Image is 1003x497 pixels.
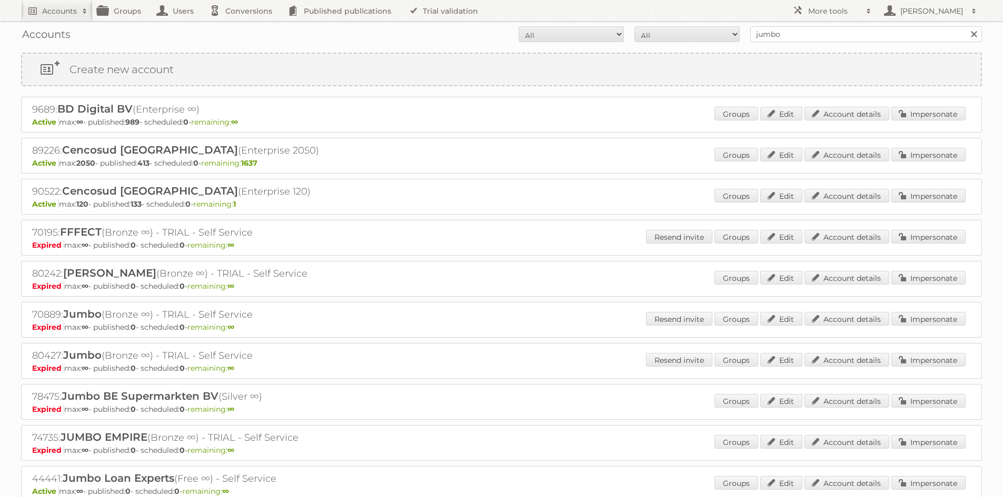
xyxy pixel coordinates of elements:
[63,267,156,279] span: [PERSON_NAME]
[760,476,802,490] a: Edit
[227,363,234,373] strong: ∞
[241,158,257,168] strong: 1637
[180,281,185,291] strong: 0
[82,281,88,291] strong: ∞
[646,230,712,244] a: Resend invite
[805,435,889,449] a: Account details
[82,445,88,455] strong: ∞
[193,199,236,209] span: remaining:
[714,312,758,326] a: Groups
[62,390,219,402] span: Jumbo BE Supermarkten BV
[891,107,966,120] a: Impersonate
[32,349,401,362] h2: 80427: (Bronze ∞) - TRIAL - Self Service
[891,435,966,449] a: Impersonate
[891,353,966,367] a: Impersonate
[32,281,64,291] span: Expired
[63,472,174,484] span: Jumbo Loan Experts
[82,322,88,332] strong: ∞
[646,353,712,367] a: Resend invite
[32,445,971,455] p: max: - published: - scheduled: -
[714,107,758,120] a: Groups
[180,363,185,373] strong: 0
[76,117,83,127] strong: ∞
[32,117,971,127] p: max: - published: - scheduled: -
[131,363,136,373] strong: 0
[32,308,401,321] h2: 70889: (Bronze ∞) - TRIAL - Self Service
[760,353,802,367] a: Edit
[891,476,966,490] a: Impersonate
[714,148,758,161] a: Groups
[32,404,64,414] span: Expired
[32,390,401,403] h2: 78475: (Silver ∞)
[227,322,234,332] strong: ∞
[57,103,133,115] span: BD Digital BV
[32,281,971,291] p: max: - published: - scheduled: -
[714,353,758,367] a: Groups
[760,394,802,408] a: Edit
[805,189,889,202] a: Account details
[137,158,150,168] strong: 413
[891,230,966,244] a: Impersonate
[76,199,88,209] strong: 120
[61,431,147,443] span: JUMBO EMPIRE
[82,240,88,250] strong: ∞
[125,117,140,127] strong: 989
[76,158,95,168] strong: 2050
[898,6,966,16] h2: [PERSON_NAME]
[227,445,234,455] strong: ∞
[185,199,191,209] strong: 0
[131,240,136,250] strong: 0
[760,230,802,244] a: Edit
[32,240,971,250] p: max: - published: - scheduled: -
[32,486,59,496] span: Active
[32,185,401,198] h2: 90522: (Enterprise 120)
[131,281,136,291] strong: 0
[63,308,102,320] span: Jumbo
[714,435,758,449] a: Groups
[227,281,234,291] strong: ∞
[183,117,188,127] strong: 0
[82,404,88,414] strong: ∞
[76,486,83,496] strong: ∞
[32,158,971,168] p: max: - published: - scheduled: -
[805,271,889,285] a: Account details
[714,476,758,490] a: Groups
[760,271,802,285] a: Edit
[808,6,861,16] h2: More tools
[32,144,401,157] h2: 89226: (Enterprise 2050)
[187,404,234,414] span: remaining:
[891,271,966,285] a: Impersonate
[805,353,889,367] a: Account details
[805,107,889,120] a: Account details
[646,312,712,326] a: Resend invite
[32,486,971,496] p: max: - published: - scheduled: -
[714,230,758,244] a: Groups
[32,322,971,332] p: max: - published: - scheduled: -
[62,185,238,197] span: Cencosud [GEOGRAPHIC_DATA]
[193,158,198,168] strong: 0
[187,281,234,291] span: remaining:
[891,148,966,161] a: Impersonate
[62,144,238,156] span: Cencosud [GEOGRAPHIC_DATA]
[180,240,185,250] strong: 0
[22,54,981,85] a: Create new account
[82,363,88,373] strong: ∞
[182,486,229,496] span: remaining:
[760,148,802,161] a: Edit
[714,394,758,408] a: Groups
[174,486,180,496] strong: 0
[32,226,401,239] h2: 70195: (Bronze ∞) - TRIAL - Self Service
[32,117,59,127] span: Active
[222,486,229,496] strong: ∞
[227,404,234,414] strong: ∞
[227,240,234,250] strong: ∞
[32,404,971,414] p: max: - published: - scheduled: -
[805,476,889,490] a: Account details
[805,312,889,326] a: Account details
[233,199,236,209] strong: 1
[187,363,234,373] span: remaining:
[32,472,401,485] h2: 44441: (Free ∞) - Self Service
[131,199,142,209] strong: 133
[805,148,889,161] a: Account details
[714,189,758,202] a: Groups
